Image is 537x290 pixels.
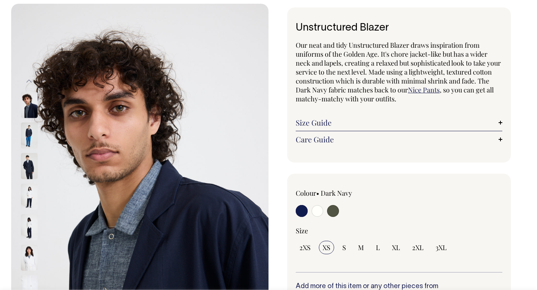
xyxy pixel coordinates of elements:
[21,214,38,240] img: off-white
[376,243,380,252] span: L
[323,243,330,252] span: XS
[21,92,38,118] img: dark-navy
[408,85,440,94] a: Nice Pants
[296,41,501,94] span: Our neat and tidy Unstructured Blazer draws inspiration from uniforms of the Golden Age. It's cho...
[296,22,502,34] h1: Unstructured Blazer
[319,241,334,254] input: XS
[354,241,368,254] input: M
[316,189,319,198] span: •
[408,241,427,254] input: 2XL
[372,241,384,254] input: L
[321,189,352,198] label: Dark Navy
[21,245,38,271] img: off-white
[392,243,400,252] span: XL
[436,243,447,252] span: 3XL
[358,243,364,252] span: M
[388,241,404,254] input: XL
[21,183,38,209] img: off-white
[432,241,450,254] input: 3XL
[412,243,424,252] span: 2XL
[299,243,311,252] span: 2XS
[23,73,35,90] button: Previous
[296,226,502,235] div: Size
[296,85,494,103] span: , so you can get all matchy-matchy with your outfits.
[21,122,38,148] img: dark-navy
[342,243,346,252] span: S
[339,241,350,254] input: S
[21,153,38,179] img: dark-navy
[296,189,379,198] div: Colour
[296,241,314,254] input: 2XS
[296,118,502,127] a: Size Guide
[296,135,502,144] a: Care Guide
